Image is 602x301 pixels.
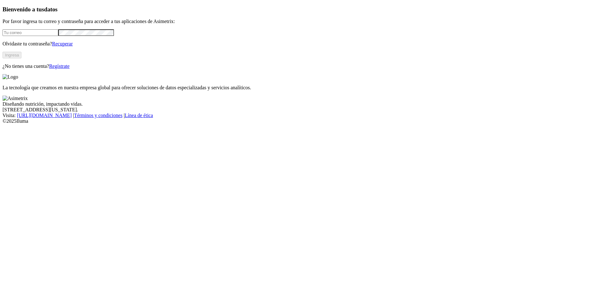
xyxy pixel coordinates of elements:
[125,113,153,118] a: Línea de ética
[52,41,73,46] a: Recuperar
[3,41,599,47] p: Olvidaste tu contraseña?
[3,113,599,118] div: Visita : | |
[3,29,58,36] input: Tu correo
[44,6,58,13] span: datos
[74,113,122,118] a: Términos y condiciones
[3,19,599,24] p: Por favor ingresa tu correo y contraseña para acceder a tus aplicaciones de Asimetrix:
[49,63,70,69] a: Regístrate
[3,101,599,107] div: Diseñando nutrición, impactando vidas.
[3,52,21,58] button: Ingresa
[3,74,18,80] img: Logo
[17,113,72,118] a: [URL][DOMAIN_NAME]
[3,85,599,91] p: La tecnología que creamos en nuestra empresa global para ofrecer soluciones de datos especializad...
[3,96,28,101] img: Asimetrix
[3,63,599,69] p: ¿No tienes una cuenta?
[3,6,599,13] h3: Bienvenido a tus
[3,118,599,124] div: © 2025 Iluma
[3,107,599,113] div: [STREET_ADDRESS][US_STATE].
